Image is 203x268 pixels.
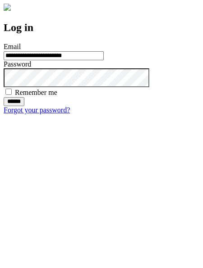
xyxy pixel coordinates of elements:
[4,106,70,114] a: Forgot your password?
[4,60,31,68] label: Password
[4,43,21,50] label: Email
[15,89,57,96] label: Remember me
[4,4,11,11] img: logo-4e3dc11c47720685a147b03b5a06dd966a58ff35d612b21f08c02c0306f2b779.png
[4,22,199,34] h2: Log in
